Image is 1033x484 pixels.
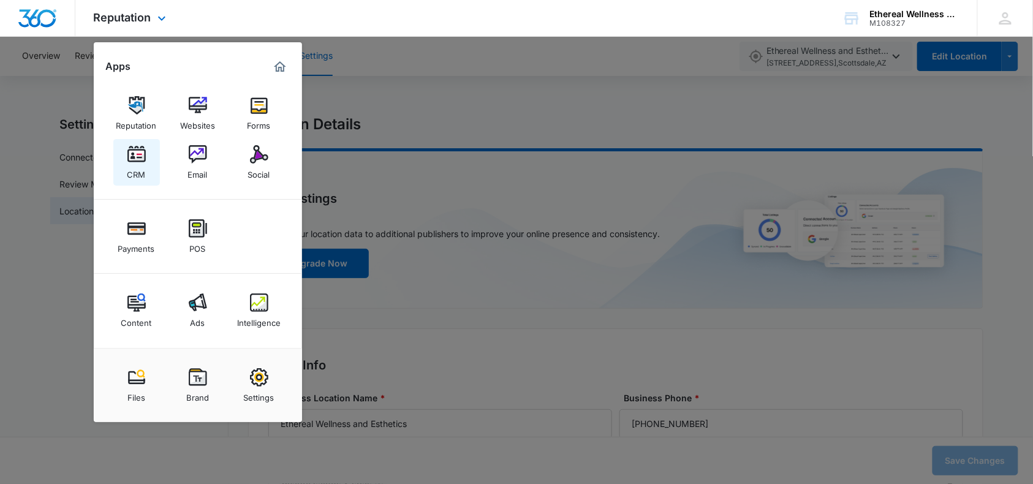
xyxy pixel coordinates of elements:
[127,164,146,180] div: CRM
[175,287,221,334] a: Ads
[236,139,282,186] a: Social
[175,362,221,409] a: Brand
[236,90,282,137] a: Forms
[113,139,160,186] a: CRM
[270,57,290,77] a: Marketing 360® Dashboard
[248,115,271,130] div: Forms
[237,312,281,328] div: Intelligence
[113,90,160,137] a: Reputation
[244,387,274,403] div: Settings
[191,312,205,328] div: Ads
[121,312,152,328] div: Content
[248,164,270,180] div: Social
[106,61,131,72] h2: Apps
[188,164,208,180] div: Email
[180,115,215,130] div: Websites
[186,387,209,403] div: Brand
[190,238,206,254] div: POS
[175,213,221,260] a: POS
[175,90,221,137] a: Websites
[175,139,221,186] a: Email
[118,238,155,254] div: Payments
[870,19,959,28] div: account id
[870,9,959,19] div: account name
[113,287,160,334] a: Content
[236,287,282,334] a: Intelligence
[236,362,282,409] a: Settings
[116,115,157,130] div: Reputation
[113,213,160,260] a: Payments
[113,362,160,409] a: Files
[127,387,145,403] div: Files
[94,11,151,24] span: Reputation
